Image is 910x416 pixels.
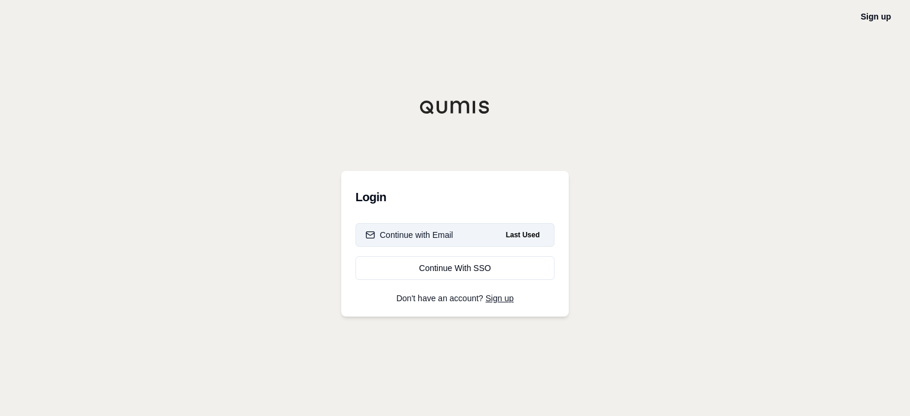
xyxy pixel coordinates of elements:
[861,12,891,21] a: Sign up
[355,294,555,302] p: Don't have an account?
[366,262,544,274] div: Continue With SSO
[419,100,491,114] img: Qumis
[486,294,514,303] a: Sign up
[501,228,544,242] span: Last Used
[355,256,555,280] a: Continue With SSO
[355,185,555,209] h3: Login
[366,229,453,241] div: Continue with Email
[355,223,555,247] button: Continue with EmailLast Used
